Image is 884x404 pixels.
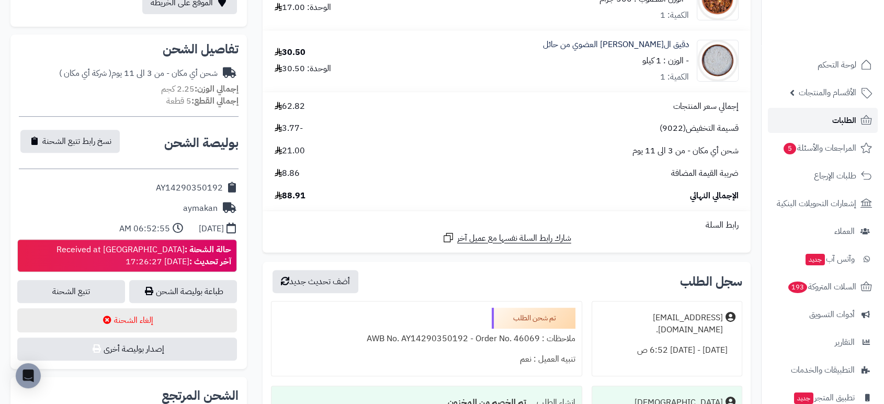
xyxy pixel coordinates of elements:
[442,231,571,244] a: شارك رابط السلة نفسها مع عميل آخر
[199,223,224,235] div: [DATE]
[783,141,856,155] span: المراجعات والأسئلة
[660,122,739,134] span: قسيمة التخفيض(9022)
[275,47,305,59] div: 30.50
[56,244,231,268] div: Received at [GEOGRAPHIC_DATA] [DATE] 17:26:27
[791,363,855,377] span: التطبيقات والخدمات
[768,136,878,161] a: المراجعات والأسئلة5
[543,39,689,51] a: دقيق ال[PERSON_NAME] العضوي من حائل
[834,224,855,239] span: العملاء
[275,100,305,113] span: 62.82
[17,280,125,303] a: تتبع الشحنة
[275,167,300,179] span: 8.86
[162,389,239,402] h2: الشحن المرتجع
[660,9,689,21] div: الكمية: 1
[680,275,742,288] h3: سجل الطلب
[17,308,237,332] button: إلغاء الشحنة
[275,145,305,157] span: 21.00
[59,67,111,80] span: ( شركة أي مكان )
[59,68,218,80] div: شحن أي مكان - من 3 الى 11 يوم
[768,330,878,355] a: التقارير
[806,254,825,265] span: جديد
[191,95,239,107] strong: إجمالي القطع:
[16,363,41,388] div: Open Intercom Messenger
[492,308,575,329] div: تم شحن الطلب
[660,71,689,83] div: الكمية: 1
[161,83,239,95] small: 2.25 كجم
[814,169,856,183] span: طلبات الإرجاع
[768,219,878,244] a: العملاء
[799,85,856,100] span: الأقسام والمنتجات
[794,392,813,404] span: جديد
[275,2,331,14] div: الوحدة: 17.00
[19,43,239,55] h2: تفاصيل الشحن
[17,338,237,361] button: إصدار بوليصة أخرى
[768,274,878,299] a: السلات المتروكة193
[195,83,239,95] strong: إجمالي الوزن:
[777,196,856,211] span: إشعارات التحويلات البنكية
[183,203,218,215] div: aymakan
[164,137,239,149] h2: بوليصة الشحن
[690,190,739,202] span: الإجمالي النهائي
[804,252,855,266] span: وآتس آب
[129,280,237,303] a: طباعة بوليصة الشحن
[768,52,878,77] a: لوحة التحكم
[267,219,746,231] div: رابط السلة
[768,246,878,272] a: وآتس آبجديد
[788,282,807,293] span: 193
[673,100,739,113] span: إجمالي سعر المنتجات
[632,145,739,157] span: شحن أي مكان - من 3 الى 11 يوم
[784,143,796,154] span: 5
[278,329,575,349] div: ملاحظات : AWB No. AY14290350192 - Order No. 46069
[166,95,239,107] small: 5 قطعة
[275,63,331,75] div: الوحدة: 30.50
[671,167,739,179] span: ضريبة القيمة المضافة
[768,108,878,133] a: الطلبات
[787,279,856,294] span: السلات المتروكة
[156,182,223,194] div: AY14290350192
[768,191,878,216] a: إشعارات التحويلات البنكية
[768,302,878,327] a: أدوات التسويق
[20,130,120,153] button: نسخ رابط تتبع الشحنة
[813,28,874,50] img: logo-2.png
[275,190,305,202] span: 88.91
[189,255,231,268] strong: آخر تحديث :
[119,223,170,235] div: 06:52:55 AM
[818,58,856,72] span: لوحة التحكم
[598,312,723,336] div: [EMAIL_ADDRESS][DOMAIN_NAME].
[457,232,571,244] span: شارك رابط السلة نفسها مع عميل آخر
[185,243,231,256] strong: حالة الشحنة :
[768,357,878,383] a: التطبيقات والخدمات
[42,135,111,148] span: نسخ رابط تتبع الشحنة
[278,349,575,369] div: تنبيه العميل : نعم
[642,54,689,67] small: - الوزن : 1 كيلو
[275,122,303,134] span: -3.77
[697,40,738,82] img: 1694543663-Oats%20Flour%20Organic-90x90.jpg
[835,335,855,350] span: التقارير
[598,340,735,361] div: [DATE] - [DATE] 6:52 ص
[273,270,358,293] button: أضف تحديث جديد
[768,163,878,188] a: طلبات الإرجاع
[809,307,855,322] span: أدوات التسويق
[832,113,856,128] span: الطلبات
